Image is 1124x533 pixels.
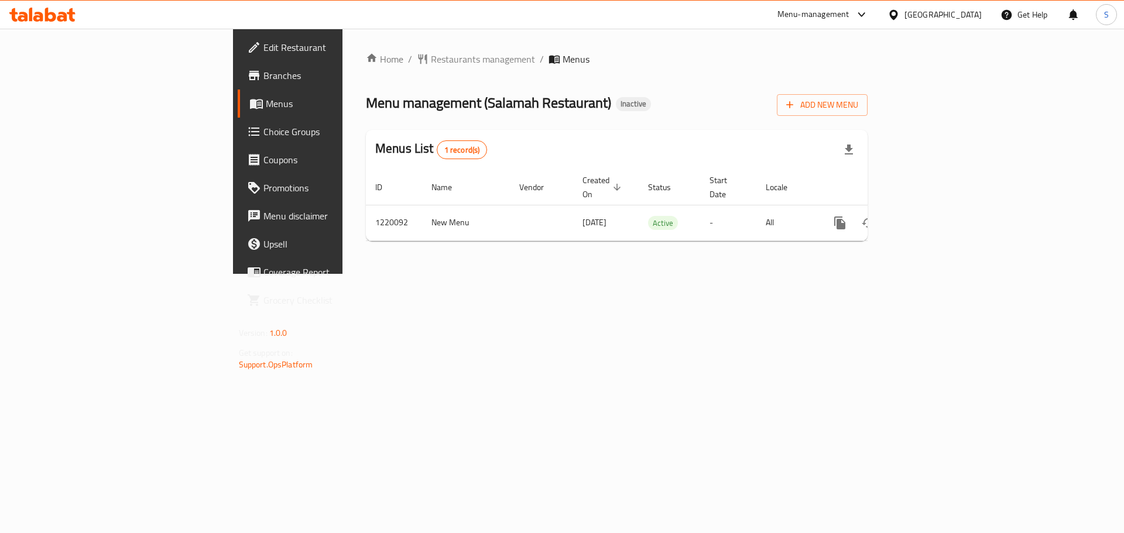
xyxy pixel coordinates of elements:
[238,286,421,314] a: Grocery Checklist
[431,180,467,194] span: Name
[563,52,590,66] span: Menus
[616,97,651,111] div: Inactive
[786,98,858,112] span: Add New Menu
[366,170,948,241] table: enhanced table
[582,173,625,201] span: Created On
[756,205,817,240] td: All
[266,97,412,111] span: Menus
[238,230,421,258] a: Upsell
[648,180,686,194] span: Status
[263,209,412,223] span: Menu disclaimer
[826,209,854,237] button: more
[422,205,510,240] td: New Menu
[648,216,678,230] span: Active
[375,140,487,159] h2: Menus List
[239,345,293,360] span: Get support on:
[238,146,421,174] a: Coupons
[263,293,412,307] span: Grocery Checklist
[540,52,544,66] li: /
[1104,8,1109,21] span: S
[238,258,421,286] a: Coverage Report
[417,52,535,66] a: Restaurants management
[582,215,606,230] span: [DATE]
[238,174,421,202] a: Promotions
[238,61,421,90] a: Branches
[263,237,412,251] span: Upsell
[238,90,421,118] a: Menus
[263,181,412,195] span: Promotions
[777,94,868,116] button: Add New Menu
[700,205,756,240] td: -
[616,99,651,109] span: Inactive
[238,118,421,146] a: Choice Groups
[648,216,678,230] div: Active
[238,202,421,230] a: Menu disclaimer
[263,40,412,54] span: Edit Restaurant
[269,325,287,341] span: 1.0.0
[437,145,487,156] span: 1 record(s)
[263,125,412,139] span: Choice Groups
[431,52,535,66] span: Restaurants management
[777,8,849,22] div: Menu-management
[375,180,397,194] span: ID
[817,170,948,205] th: Actions
[263,153,412,167] span: Coupons
[263,265,412,279] span: Coverage Report
[766,180,803,194] span: Locale
[238,33,421,61] a: Edit Restaurant
[854,209,882,237] button: Change Status
[366,90,611,116] span: Menu management ( Salamah Restaurant )
[263,68,412,82] span: Branches
[904,8,982,21] div: [GEOGRAPHIC_DATA]
[239,325,268,341] span: Version:
[437,140,488,159] div: Total records count
[366,52,868,66] nav: breadcrumb
[239,357,313,372] a: Support.OpsPlatform
[835,136,863,164] div: Export file
[710,173,742,201] span: Start Date
[519,180,559,194] span: Vendor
